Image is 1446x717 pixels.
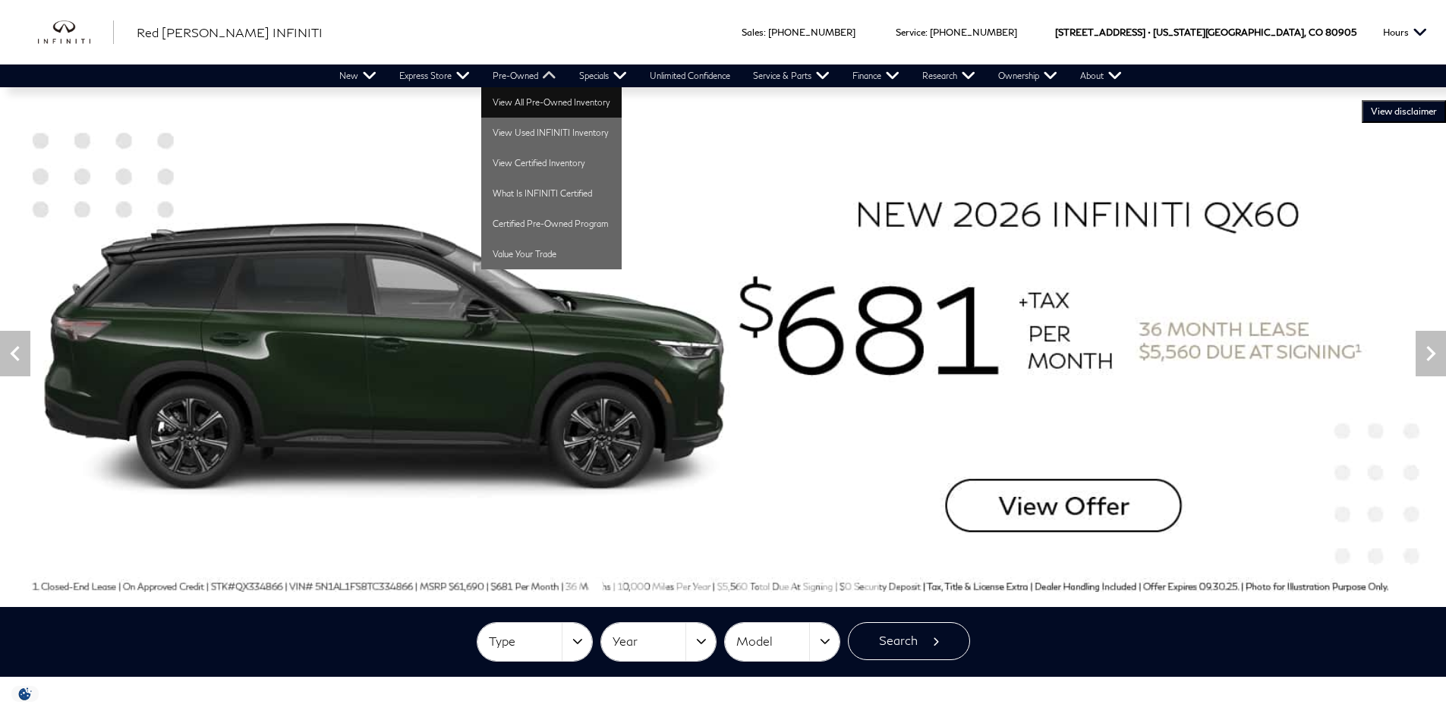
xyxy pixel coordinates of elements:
[742,64,841,87] a: Service & Parts
[631,579,646,594] span: Go to slide 4
[481,87,622,118] a: View All Pre-Owned Inventory
[588,579,603,594] span: Go to slide 2
[8,686,43,702] img: Opt-Out Icon
[695,579,710,594] span: Go to slide 7
[489,629,562,654] span: Type
[865,579,880,594] span: Go to slide 15
[843,579,858,594] span: Go to slide 14
[896,27,925,38] span: Service
[848,622,970,660] button: Search
[137,24,323,42] a: Red [PERSON_NAME] INFINITI
[567,579,582,594] span: Go to slide 1
[1069,64,1133,87] a: About
[911,64,987,87] a: Research
[987,64,1069,87] a: Ownership
[137,25,323,39] span: Red [PERSON_NAME] INFINITI
[1416,331,1446,376] div: Next
[8,686,43,702] section: Click to Open Cookie Consent Modal
[652,579,667,594] span: Go to slide 5
[930,27,1017,38] a: [PHONE_NUMBER]
[737,579,752,594] span: Go to slide 9
[780,579,795,594] span: Go to slide 11
[601,623,716,661] button: Year
[328,64,388,87] a: New
[477,623,592,661] button: Type
[764,27,766,38] span: :
[822,579,837,594] span: Go to slide 13
[1371,105,1437,118] span: VIEW DISCLAIMER
[481,118,622,148] a: View Used INFINITI Inventory
[481,239,622,269] a: Value Your Trade
[481,64,568,87] a: Pre-Owned
[388,64,481,87] a: Express Store
[758,579,773,594] span: Go to slide 10
[481,178,622,209] a: What Is INFINITI Certified
[613,629,685,654] span: Year
[801,579,816,594] span: Go to slide 12
[610,579,625,594] span: Go to slide 3
[38,20,114,45] a: infiniti
[328,64,1133,87] nav: Main Navigation
[768,27,855,38] a: [PHONE_NUMBER]
[481,148,622,178] a: View Certified Inventory
[925,27,928,38] span: :
[725,623,840,661] button: Model
[1055,27,1356,38] a: [STREET_ADDRESS] • [US_STATE][GEOGRAPHIC_DATA], CO 80905
[742,27,764,38] span: Sales
[568,64,638,87] a: Specials
[38,20,114,45] img: INFINITI
[716,579,731,594] span: Go to slide 8
[841,64,911,87] a: Finance
[638,64,742,87] a: Unlimited Confidence
[673,579,688,594] span: Go to slide 6
[736,629,809,654] span: Model
[481,209,622,239] a: Certified Pre-Owned Program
